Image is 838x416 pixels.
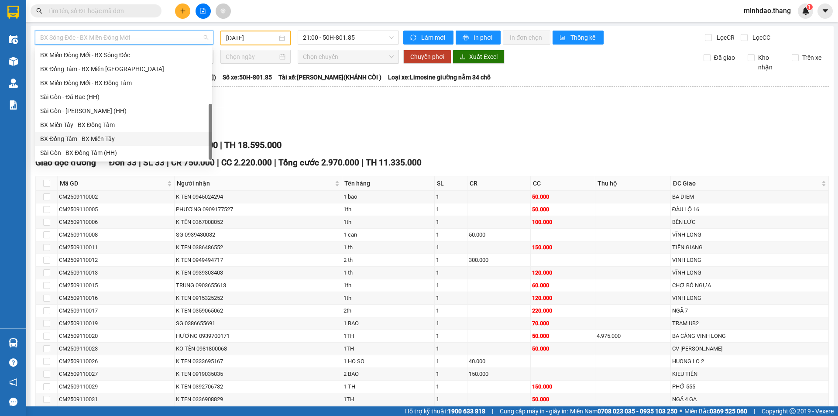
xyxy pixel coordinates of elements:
span: Người nhận [177,179,333,188]
span: | [220,140,222,150]
button: downloadXuất Excel [453,50,505,64]
div: K TEN 0915325252 [176,294,341,303]
span: plus [180,8,186,14]
div: BA DIEM [672,193,827,201]
div: Sài Gòn - [PERSON_NAME] (HH) [40,106,207,116]
td: CM2509110008 [58,229,175,241]
img: logo-vxr [7,6,19,19]
td: CM2509110026 [58,355,175,368]
img: warehouse-icon [9,35,18,44]
div: BA CÀNG VINH LONG [672,332,827,340]
td: CM2509110011 [58,241,175,254]
td: CM2509110006 [58,216,175,229]
div: PHƯƠNG 0909177527 [176,205,341,214]
div: 150.000 [469,370,529,378]
div: SG 0386655691 [176,319,341,328]
div: 1 [436,344,466,353]
span: Mã GD [60,179,165,188]
span: | [754,406,755,416]
div: VINH LONG [672,294,827,303]
button: file-add [196,3,211,19]
img: warehouse-icon [9,79,18,88]
span: Thống kê [570,33,597,42]
div: 1 TH [343,382,433,391]
div: 1 [436,243,466,252]
div: BX Đồng Tâm - BX Miền Tây [40,134,207,144]
div: 1 [436,230,466,239]
span: | [361,158,364,168]
span: message [9,398,17,406]
td: CM2509110023 [58,343,175,355]
div: 100.000 [532,218,594,227]
div: K TEN 0939303403 [176,268,341,277]
span: bar-chart [560,34,567,41]
div: BX Đồng Tâm - BX Miền Đông Mới [35,62,212,76]
div: 50.000 [532,344,594,353]
div: HƯƠNG 0939700171 [176,332,341,340]
div: K TÊN 0367008052 [176,218,341,227]
div: CM2509110016 [59,294,173,303]
span: minhdao.thang [737,5,798,16]
span: | [217,158,219,168]
input: Tìm tên, số ĐT hoặc mã đơn [48,6,151,16]
div: Sài Gòn - Đá Bạc (HH) [40,92,207,102]
div: CV [PERSON_NAME] [672,344,827,353]
button: printerIn phơi [456,31,501,45]
div: BX Miền Tây - BX Đồng Tâm [35,118,212,132]
div: ĐÀU LỘ 16 [672,205,827,214]
span: 1 [808,4,811,10]
div: CM2509110011 [59,243,173,252]
div: 1th [343,281,433,290]
div: 1 [436,281,466,290]
div: Sài Gòn - Trần Văn Thời (HH) [35,104,212,118]
span: Kho nhận [755,53,785,72]
div: K TEN 0392706732 [176,382,341,391]
div: K TEN 0919035035 [176,370,341,378]
span: | [139,158,141,168]
div: 220.000 [532,306,594,315]
div: CM2509110006 [59,218,173,227]
div: 2th [343,306,433,315]
img: icon-new-feature [802,7,810,15]
td: CM2509110005 [58,203,175,216]
span: Đơn 33 [109,158,137,168]
div: 2 th [343,256,433,265]
div: BX Miền Đông Mới - BX Sông Đốc [40,50,207,60]
span: TH 11.335.000 [366,158,422,168]
div: 150.000 [532,382,594,391]
span: Số xe: 50H-801.85 [223,72,272,82]
div: CM2509110019 [59,319,173,328]
div: NGÃ 7 [672,306,827,315]
div: Sài Gòn - BX Đồng Tâm (HH) [35,146,212,160]
div: 1 [436,370,466,378]
div: K TEN 0336908829 [176,395,341,404]
strong: 0708 023 035 - 0935 103 250 [598,408,677,415]
th: Tên hàng [342,176,435,191]
div: 1 [436,218,466,227]
span: Giao dọc đường [35,158,96,168]
div: 1TH [343,344,433,353]
div: BX Miền Tây - BX Đồng Tâm [40,120,207,130]
div: PHỞ 555 [672,382,827,391]
input: 11/09/2025 [226,33,277,43]
div: 4.975.000 [597,332,669,340]
div: 1th [343,218,433,227]
div: 150.000 [532,243,594,252]
td: CM2509110013 [58,267,175,279]
div: TIỀN GIANG [672,243,827,252]
div: CM2509110029 [59,382,173,391]
span: search [36,8,42,14]
div: CM2509110015 [59,281,173,290]
div: K TEN 0359065062 [176,306,341,315]
div: 1 [436,395,466,404]
th: CR [467,176,531,191]
span: ĐC Giao [673,179,820,188]
div: HUONG LO 2 [672,357,827,366]
button: syncLàm mới [403,31,453,45]
div: 1 [436,294,466,303]
div: BX Miền Đông Mới - BX Đồng Tâm [40,78,207,88]
th: Thu hộ [595,176,671,191]
div: 1 [436,205,466,214]
input: Chọn ngày [226,52,278,62]
button: caret-down [817,3,833,19]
